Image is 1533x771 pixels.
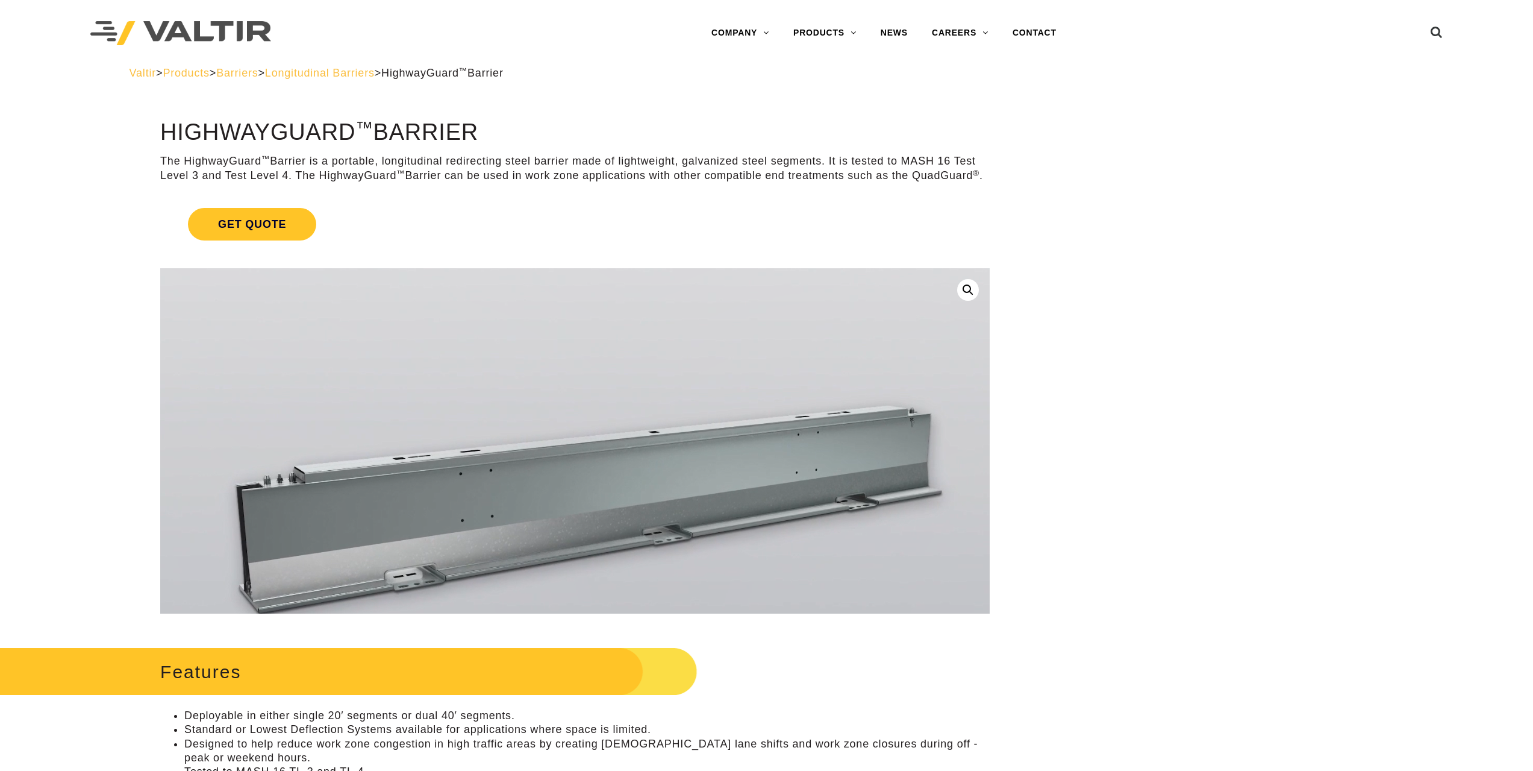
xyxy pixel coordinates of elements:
[1001,21,1069,45] a: CONTACT
[216,67,258,79] a: Barriers
[130,67,156,79] a: Valtir
[261,154,270,163] sup: ™
[781,21,869,45] a: PRODUCTS
[90,21,271,46] img: Valtir
[184,709,990,723] li: Deployable in either single 20′ segments or dual 40′ segments.
[265,67,375,79] a: Longitudinal Barriers
[973,169,979,178] sup: ®
[381,67,504,79] span: HighwayGuard Barrier
[160,120,990,145] h1: HighwayGuard Barrier
[163,67,209,79] a: Products
[396,169,405,178] sup: ™
[869,21,920,45] a: NEWS
[459,66,467,75] sup: ™
[920,21,1001,45] a: CAREERS
[355,118,373,137] sup: ™
[184,737,990,766] li: Designed to help reduce work zone congestion in high traffic areas by creating [DEMOGRAPHIC_DATA]...
[160,154,990,183] p: The HighwayGuard Barrier is a portable, longitudinal redirecting steel barrier made of lightweigh...
[188,208,316,241] span: Get Quote
[160,194,990,255] a: Get Quote
[184,723,990,737] li: Standard or Lowest Deflection Systems available for applications where space is limited.
[699,21,781,45] a: COMPANY
[130,66,1404,80] div: > > > >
